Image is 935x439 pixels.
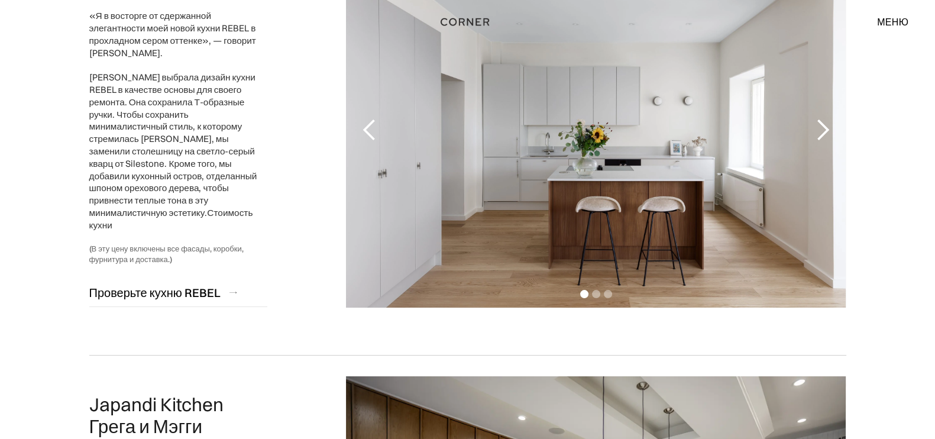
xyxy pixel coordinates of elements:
div: Показать слайд 2 из 3 [592,290,600,298]
font: Стоимость [207,207,253,218]
a: дом [435,14,500,30]
font: (В эту цену включены все фасады, коробки, фурнитура и доставка.) [89,244,244,264]
font: «Я в восторге от сдержанной элегантности моей новой кухни REBEL в прохладном сером оттенке», — го... [89,10,256,58]
font: кухни [89,220,112,231]
div: Показать слайд 3 из 3 [604,290,612,298]
div: Показать слайд 1 из 3 [580,290,588,298]
a: Проверьте кухню REBEL [89,278,268,307]
div: меню [865,12,908,32]
font: Проверьте кухню REBEL [89,285,221,300]
font: [PERSON_NAME] выбрала дизайн кухни REBEL в качестве основы для своего ремонта. Она сохранила Т-об... [89,72,257,218]
font: меню [877,16,908,28]
font: Japandi Kitchen Грега и Мэгги [89,393,224,438]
